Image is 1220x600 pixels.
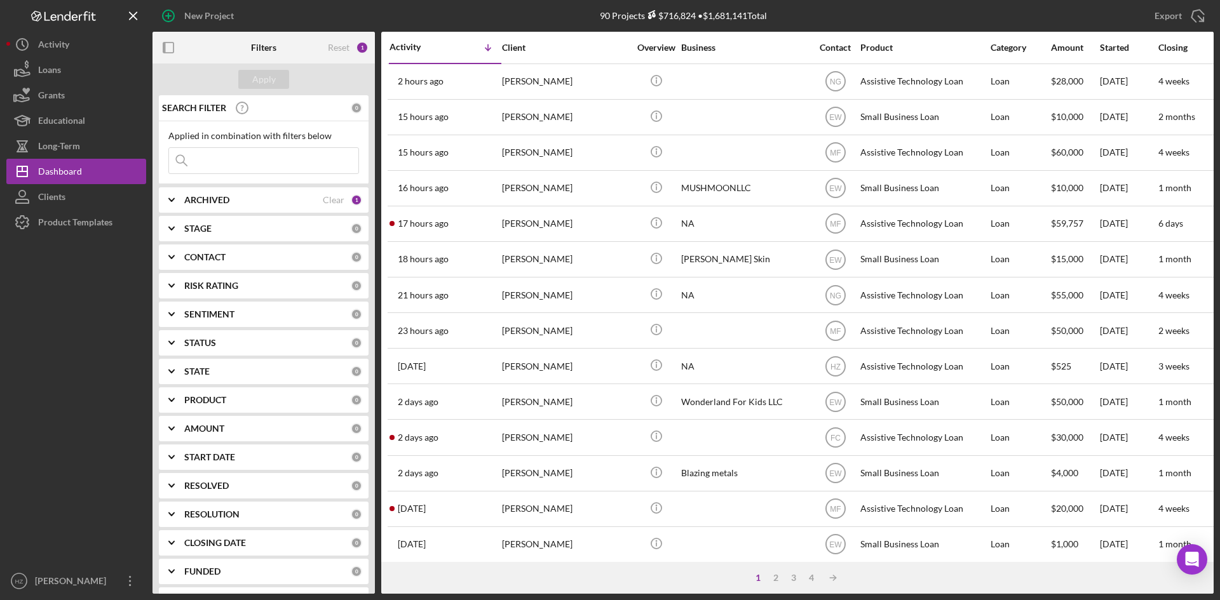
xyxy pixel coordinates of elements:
text: EW [829,113,842,122]
div: [DATE] [1100,207,1157,241]
div: Assistive Technology Loan [860,278,987,312]
span: $28,000 [1051,76,1083,86]
div: [PERSON_NAME] [502,243,629,276]
div: Open Intercom Messenger [1177,544,1207,575]
time: 1 month [1158,538,1191,549]
div: Small Business Loan [860,528,987,561]
div: [PERSON_NAME] [502,314,629,347]
div: 1 [749,573,767,583]
time: 4 weeks [1158,290,1189,300]
text: EW [829,255,842,264]
div: Assistive Technology Loan [860,420,987,454]
div: Business [681,43,808,53]
div: New Project [184,3,234,29]
button: New Project [152,3,247,29]
text: HZ [15,578,24,585]
div: 3 [785,573,803,583]
time: 1 month [1158,396,1191,407]
div: Export [1155,3,1182,29]
div: NA [681,349,808,383]
div: Loan [991,65,1050,98]
div: Contact [811,43,859,53]
div: Loan [991,243,1050,276]
div: Loan [991,136,1050,170]
div: [DATE] [1100,349,1157,383]
time: 2025-10-06 23:47 [398,503,426,514]
div: MUSHMOONLLC [681,171,808,205]
b: RESOLVED [184,481,229,491]
div: $716,824 [645,10,696,21]
span: $30,000 [1051,432,1083,443]
div: [DATE] [1100,385,1157,418]
button: Grants [6,83,146,108]
div: Loan [991,420,1050,454]
div: Loan [991,457,1050,490]
div: Grants [38,83,65,111]
text: FC [830,434,841,443]
div: [PERSON_NAME] [502,385,629,418]
div: Category [991,43,1050,53]
div: 0 [351,102,362,114]
div: 0 [351,423,362,434]
div: 0 [351,509,362,520]
span: $4,000 [1051,467,1078,478]
time: 2025-10-08 23:54 [398,254,449,264]
div: [PERSON_NAME] [502,100,629,134]
div: 0 [351,480,362,491]
div: Product Templates [38,210,112,238]
span: $55,000 [1051,290,1083,300]
div: [PERSON_NAME] Skin [681,243,808,276]
div: Loan [991,492,1050,526]
div: NA [681,207,808,241]
span: $1,000 [1051,538,1078,549]
b: Filters [251,43,276,53]
span: $59,757 [1051,218,1083,229]
div: 0 [351,251,362,263]
time: 2025-10-09 03:46 [398,112,449,122]
button: Loans [6,57,146,83]
time: 4 weeks [1158,503,1189,514]
button: Educational [6,108,146,133]
time: 1 month [1158,182,1191,193]
time: 3 weeks [1158,361,1189,371]
div: Clients [38,184,65,213]
div: 0 [351,566,362,577]
div: [PERSON_NAME] [502,65,629,98]
time: 2025-10-09 03:15 [398,147,449,157]
a: Long-Term [6,133,146,159]
div: [PERSON_NAME] [502,457,629,490]
div: 2 [767,573,785,583]
div: [PERSON_NAME] [502,492,629,526]
text: MF [830,326,841,335]
div: [DATE] [1100,528,1157,561]
div: 0 [351,394,362,406]
time: 2025-10-08 01:25 [398,397,438,407]
div: Loan [991,314,1050,347]
span: $10,000 [1051,182,1083,193]
div: Loan [991,528,1050,561]
span: $20,000 [1051,503,1083,514]
div: 0 [351,537,362,549]
b: ARCHIVED [184,195,229,205]
div: Product [860,43,987,53]
div: [PERSON_NAME] [502,171,629,205]
div: [PERSON_NAME] [502,349,629,383]
div: [PERSON_NAME] [502,420,629,454]
div: Loan [991,207,1050,241]
div: Loan [991,349,1050,383]
div: Small Business Loan [860,100,987,134]
div: [PERSON_NAME] [502,207,629,241]
time: 1 month [1158,253,1191,264]
b: FUNDED [184,566,220,577]
div: Loan [991,171,1050,205]
div: [DATE] [1100,243,1157,276]
div: [PERSON_NAME] [502,278,629,312]
div: Assistive Technology Loan [860,136,987,170]
div: Loans [38,57,61,86]
b: SEARCH FILTER [162,103,226,113]
b: STAGE [184,223,212,234]
span: $50,000 [1051,325,1083,336]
